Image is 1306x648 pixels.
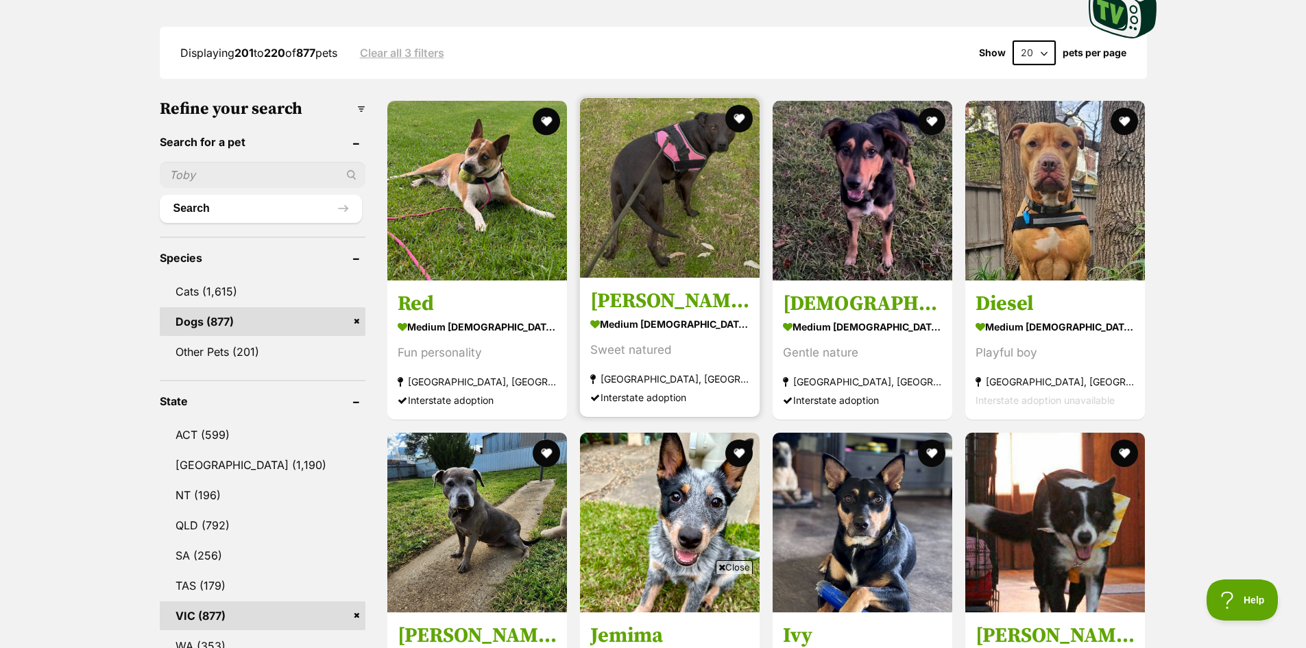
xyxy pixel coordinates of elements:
div: Gentle nature [783,344,942,362]
header: Search for a pet [160,136,365,148]
iframe: Advertisement [404,579,903,641]
div: Interstate adoption [783,391,942,409]
label: pets per page [1063,47,1126,58]
div: Fun personality [398,344,557,362]
button: favourite [725,105,753,132]
img: Bodhi - Australian Kelpie Dog [773,101,952,280]
a: [GEOGRAPHIC_DATA] (1,190) [160,451,365,479]
strong: medium [DEMOGRAPHIC_DATA] Dog [976,317,1135,337]
h3: [PERSON_NAME] [590,288,749,314]
a: [PERSON_NAME] medium [DEMOGRAPHIC_DATA] Dog Sweet natured [GEOGRAPHIC_DATA], [GEOGRAPHIC_DATA] In... [580,278,760,417]
img: Diesel - Staffordshire Bull Terrier Dog [965,101,1145,280]
a: Dogs (877) [160,307,365,336]
a: NT (196) [160,481,365,509]
strong: [GEOGRAPHIC_DATA], [GEOGRAPHIC_DATA] [976,372,1135,391]
header: Species [160,252,365,264]
button: favourite [533,108,560,135]
strong: 220 [264,46,285,60]
img: Sara - Staffordshire Bull Terrier Dog [387,433,567,612]
strong: medium [DEMOGRAPHIC_DATA] Dog [590,314,749,334]
a: [DEMOGRAPHIC_DATA] medium [DEMOGRAPHIC_DATA] Dog Gentle nature [GEOGRAPHIC_DATA], [GEOGRAPHIC_DAT... [773,280,952,420]
div: Interstate adoption [398,391,557,409]
button: Search [160,195,362,222]
span: Show [979,47,1006,58]
h3: Refine your search [160,99,365,119]
div: Interstate adoption [590,388,749,407]
img: Ivy - Australian Kelpie Dog [773,433,952,612]
a: Other Pets (201) [160,337,365,366]
strong: 877 [296,46,315,60]
h3: [DEMOGRAPHIC_DATA] [783,291,942,317]
a: Red medium [DEMOGRAPHIC_DATA] Dog Fun personality [GEOGRAPHIC_DATA], [GEOGRAPHIC_DATA] Interstate... [387,280,567,420]
strong: medium [DEMOGRAPHIC_DATA] Dog [398,317,557,337]
img: Millie - Border Collie Dog [965,433,1145,612]
a: TAS (179) [160,571,365,600]
h3: Red [398,291,557,317]
button: favourite [918,440,945,467]
span: Displaying to of pets [180,46,337,60]
a: Clear all 3 filters [360,47,444,59]
a: VIC (877) [160,601,365,630]
strong: 201 [234,46,254,60]
strong: [GEOGRAPHIC_DATA], [GEOGRAPHIC_DATA] [783,372,942,391]
a: Diesel medium [DEMOGRAPHIC_DATA] Dog Playful boy [GEOGRAPHIC_DATA], [GEOGRAPHIC_DATA] Interstate ... [965,280,1145,420]
button: favourite [533,440,560,467]
span: Close [716,560,753,574]
div: Playful boy [976,344,1135,362]
div: Sweet natured [590,341,749,359]
input: Toby [160,162,365,188]
a: SA (256) [160,541,365,570]
strong: [GEOGRAPHIC_DATA], [GEOGRAPHIC_DATA] [590,370,749,388]
button: favourite [725,440,753,467]
span: Interstate adoption unavailable [976,394,1115,406]
a: Cats (1,615) [160,277,365,306]
button: favourite [1111,440,1139,467]
button: favourite [1111,108,1139,135]
img: Jemima - Australian Cattle Dog [580,433,760,612]
strong: [GEOGRAPHIC_DATA], [GEOGRAPHIC_DATA] [398,372,557,391]
header: State [160,395,365,407]
img: Red - Australian Cattle Dog [387,101,567,280]
img: Molly - Labrador Retriever x Australian Kelpie Dog [580,98,760,278]
a: ACT (599) [160,420,365,449]
h3: Diesel [976,291,1135,317]
iframe: Help Scout Beacon - Open [1207,579,1279,621]
strong: medium [DEMOGRAPHIC_DATA] Dog [783,317,942,337]
button: favourite [918,108,945,135]
a: QLD (792) [160,511,365,540]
